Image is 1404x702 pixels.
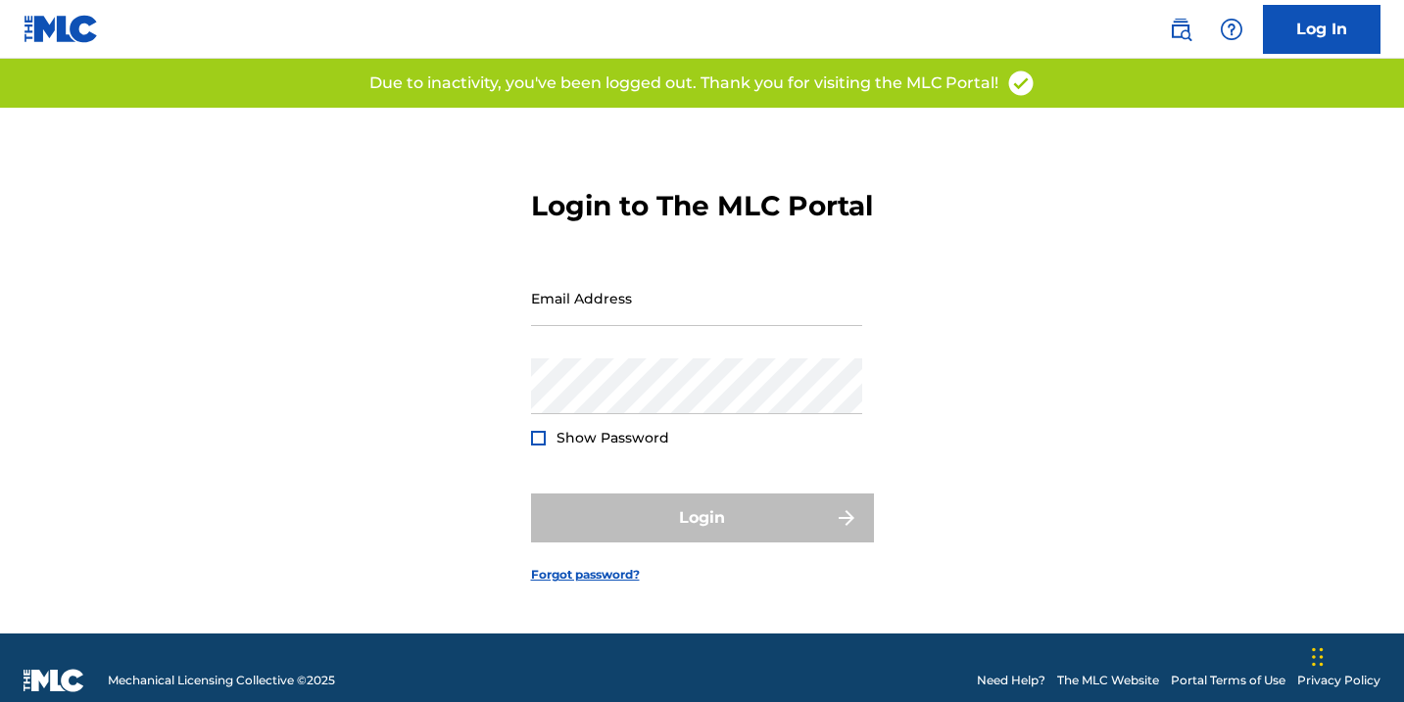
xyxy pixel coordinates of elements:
[1297,672,1380,689] a: Privacy Policy
[24,15,99,43] img: MLC Logo
[1263,5,1380,54] a: Log In
[24,669,84,692] img: logo
[1212,10,1251,49] div: Help
[531,566,640,584] a: Forgot password?
[531,189,873,223] h3: Login to The MLC Portal
[1161,10,1200,49] a: Public Search
[1220,18,1243,41] img: help
[1057,672,1159,689] a: The MLC Website
[1171,672,1285,689] a: Portal Terms of Use
[1312,628,1324,686] div: Drag
[369,71,998,95] p: Due to inactivity, you've been logged out. Thank you for visiting the MLC Portal!
[108,672,335,689] span: Mechanical Licensing Collective © 2025
[1006,69,1036,98] img: access
[1306,608,1404,702] iframe: Chat Widget
[977,672,1045,689] a: Need Help?
[1169,18,1192,41] img: search
[557,429,669,446] span: Show Password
